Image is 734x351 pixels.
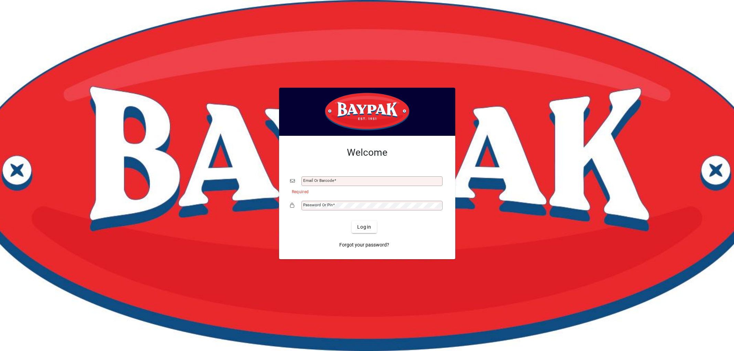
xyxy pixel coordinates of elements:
[303,178,334,183] mat-label: Email or Barcode
[357,223,371,231] span: Login
[339,241,389,249] span: Forgot your password?
[292,188,439,195] mat-error: Required
[352,221,377,233] button: Login
[303,202,333,207] mat-label: Password or Pin
[290,147,444,158] h2: Welcome
[337,239,392,251] a: Forgot your password?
